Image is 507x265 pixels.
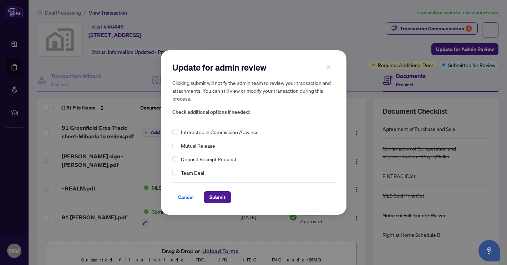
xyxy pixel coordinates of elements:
button: Open asap [478,240,500,261]
h5: Clicking submit will notify the admin team to review your transaction and attachments. You can st... [172,79,335,102]
span: close [326,65,331,70]
span: Interested in Commission Advance [181,128,259,136]
button: Cancel [172,191,199,203]
span: Team Deal [181,169,204,177]
button: Submit [204,191,231,203]
span: Submit [209,192,225,203]
span: Mutual Release [181,142,215,149]
span: Deposit Receipt Request [181,155,237,163]
span: Cancel [178,192,194,203]
span: Check additional options if needed: [172,108,335,116]
h2: Update for admin review [172,62,335,73]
